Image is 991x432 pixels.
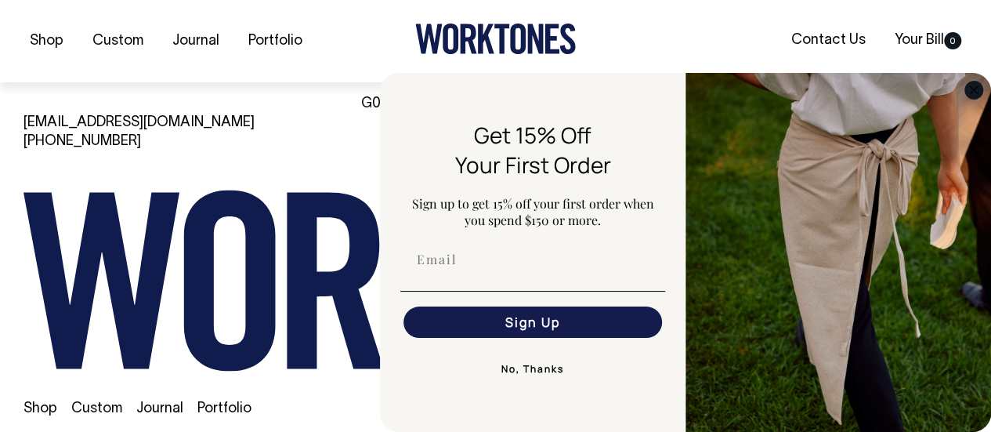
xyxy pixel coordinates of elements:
a: Journal [166,28,226,54]
span: Get 15% Off [474,120,591,150]
a: Portfolio [242,28,309,54]
a: Journal [136,402,183,416]
button: No, Thanks [400,354,665,385]
a: Contact Us [785,27,872,53]
span: Your First Order [455,150,611,180]
a: Shop [24,402,57,416]
a: [PHONE_NUMBER] [24,135,141,148]
a: Your Bill0 [888,27,967,53]
span: 0 [944,32,961,49]
a: Custom [71,402,122,416]
span: Sign up to get 15% off your first order when you spend $150 or more. [412,195,654,228]
button: Sign Up [403,307,662,338]
img: 5e34ad8f-4f05-4173-92a8-ea475ee49ac9.jpeg [685,73,991,432]
input: Email [403,244,662,275]
a: [EMAIL_ADDRESS][DOMAIN_NAME] [24,116,255,129]
a: Shop [24,28,70,54]
a: Portfolio [197,402,251,416]
div: FLYOUT Form [380,73,991,432]
div: G01/[STREET_ADDRESS][PERSON_NAME] ([GEOGRAPHIC_DATA]) [GEOGRAPHIC_DATA] 2010 [GEOGRAPHIC_DATA] [346,95,646,170]
button: Close dialog [964,81,983,100]
a: Custom [86,28,150,54]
